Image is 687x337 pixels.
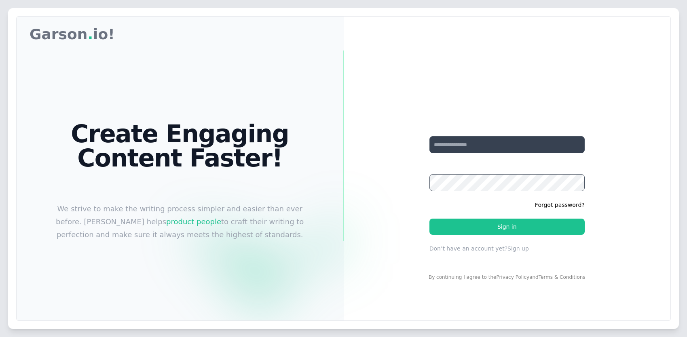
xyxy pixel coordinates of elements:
[30,26,115,51] p: Garson io!
[87,26,93,42] span: .
[539,274,586,280] a: Terms & Conditions
[429,265,586,281] div: By continuing I agree to the and
[44,202,316,241] p: We strive to make the writing process simpler and easier than ever before. [PERSON_NAME] helps to...
[535,201,585,209] button: Forgot password?
[30,26,331,51] nav: Global
[166,217,221,226] span: product people
[429,125,585,133] label: Your email
[44,122,316,170] h1: Create Engaging Content Faster!
[429,163,585,171] label: Password
[507,244,529,253] button: Sign up
[429,244,585,253] p: Don’t have an account yet?
[429,219,585,235] button: Sign in
[27,24,117,53] a: Garson.io!
[496,274,529,280] a: Privacy Policy
[429,102,585,115] h1: Sign in to your account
